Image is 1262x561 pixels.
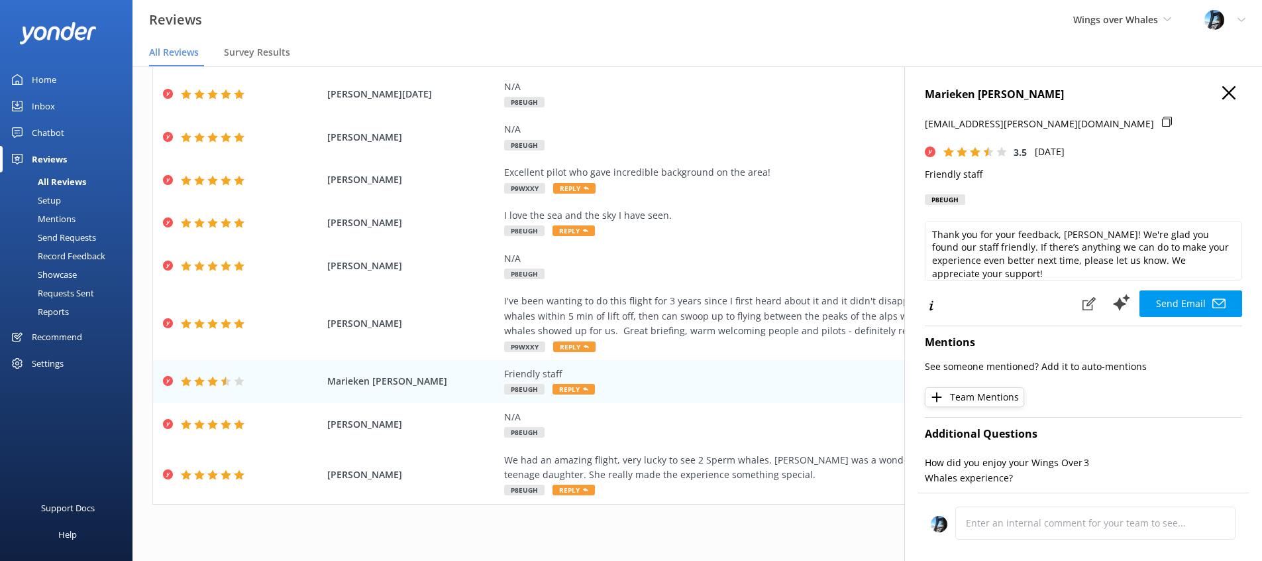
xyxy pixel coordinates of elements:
div: We had an amazing flight, very lucky to see 2 Sperm whales. [PERSON_NAME] was a wonderful pilot a... [504,453,1107,483]
div: Settings [32,350,64,377]
span: Reply [553,183,596,194]
div: N/A [504,410,1107,424]
span: Reply [553,342,596,352]
span: Reply [552,485,595,495]
div: All Reviews [8,172,86,191]
p: See someone mentioned? Add it to auto-mentions [925,359,1242,374]
div: Setup [8,191,61,210]
div: Support Docs [41,495,95,521]
div: Recommend [32,324,82,350]
button: Send Email [1139,290,1242,317]
a: Send Requests [8,228,132,247]
span: [PERSON_NAME] [327,216,498,230]
div: Showcase [8,265,77,284]
a: Mentions [8,210,132,228]
span: P8EUGH [504,97,545,107]
div: Reports [8,302,69,321]
span: Reply [552,225,595,236]
img: 145-1635463833.jpg [931,516,947,532]
span: All Reviews [149,46,199,59]
p: Friendly staff [925,167,1242,182]
h3: Reviews [149,9,202,31]
button: Close [1222,86,1236,101]
div: P8EUGH [925,194,965,205]
div: I've been wanting to do this flight for 3 years since I first heard about it and it didn't disapp... [504,294,1107,338]
span: [PERSON_NAME] [327,467,498,482]
a: Record Feedback [8,247,132,265]
div: Excellent pilot who gave incredible background on the area! [504,165,1107,180]
div: Inbox [32,93,55,119]
span: Reply [552,384,595,395]
div: N/A [504,251,1107,266]
span: [PERSON_NAME] [327,417,498,432]
span: [PERSON_NAME] [327,316,498,331]
div: Mentions [8,210,76,228]
span: P8EUGH [504,485,545,495]
p: How did you enjoy your Wings Over Whales experience? [925,456,1084,485]
a: Reports [8,302,132,321]
span: Wings over Whales [1073,13,1158,26]
span: P8EUGH [504,427,545,438]
textarea: Thank you for your feedback, [PERSON_NAME]! We're glad you found our staff friendly. If there’s a... [925,221,1242,280]
div: N/A [504,80,1107,94]
span: P8EUGH [504,384,545,395]
div: Help [58,521,77,548]
span: P8EUGH [504,140,545,151]
div: N/A [504,122,1107,137]
span: Marieken [PERSON_NAME] [327,374,498,389]
p: [DATE] [1035,145,1065,159]
div: Reviews [32,146,67,172]
span: Survey Results [224,46,290,59]
p: 3 [1084,456,1243,470]
div: Chatbot [32,119,64,146]
button: Team Mentions [925,387,1024,407]
img: yonder-white-logo.png [20,22,96,44]
div: Friendly staff [504,367,1107,381]
a: Requests Sent [8,284,132,302]
span: [PERSON_NAME] [327,130,498,145]
div: Send Requests [8,228,96,247]
h4: Mentions [925,334,1242,351]
a: Setup [8,191,132,210]
h4: Additional Questions [925,426,1242,443]
h4: Marieken [PERSON_NAME] [925,86,1242,103]
div: Requests Sent [8,284,94,302]
span: 3.5 [1014,146,1027,158]
img: 145-1635463833.jpg [1204,10,1224,30]
span: [PERSON_NAME] [327,259,498,273]
span: P9WXXY [504,342,545,352]
span: P8EUGH [504,225,545,236]
p: [EMAIL_ADDRESS][PERSON_NAME][DOMAIN_NAME] [925,117,1154,131]
a: All Reviews [8,172,132,191]
span: P9WXXY [504,183,545,194]
span: [PERSON_NAME] [327,172,498,187]
div: I love the sea and the sky I have seen. [504,208,1107,223]
div: Home [32,66,56,93]
span: P8EUGH [504,269,545,279]
span: [PERSON_NAME][DATE] [327,87,498,101]
a: Showcase [8,265,132,284]
div: Record Feedback [8,247,105,265]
